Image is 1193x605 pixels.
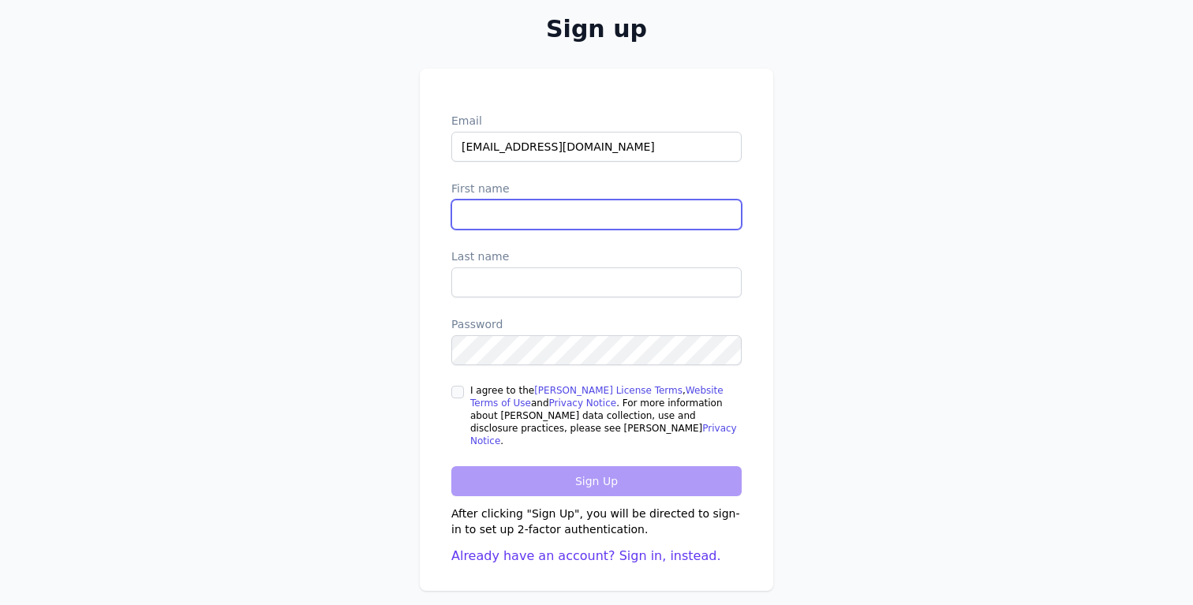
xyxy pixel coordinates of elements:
[534,385,683,396] a: [PERSON_NAME] License Terms
[451,507,740,536] span: After clicking "Sign Up", you will be directed to sign-in to set up 2-factor authentication.
[451,316,742,332] label: Password
[451,113,742,129] label: Email
[549,398,617,409] a: Privacy Notice
[451,248,742,264] label: Last name
[451,548,721,563] a: Already have an account? Sign in, instead.
[451,181,742,196] label: First name
[470,423,737,446] a: Privacy Notice
[451,466,742,496] input: Sign Up
[470,384,742,447] label: I agree to the , and . For more information about [PERSON_NAME] data collection, use and disclosu...
[420,15,773,43] h2: Sign up
[470,385,724,409] a: Website Terms of Use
